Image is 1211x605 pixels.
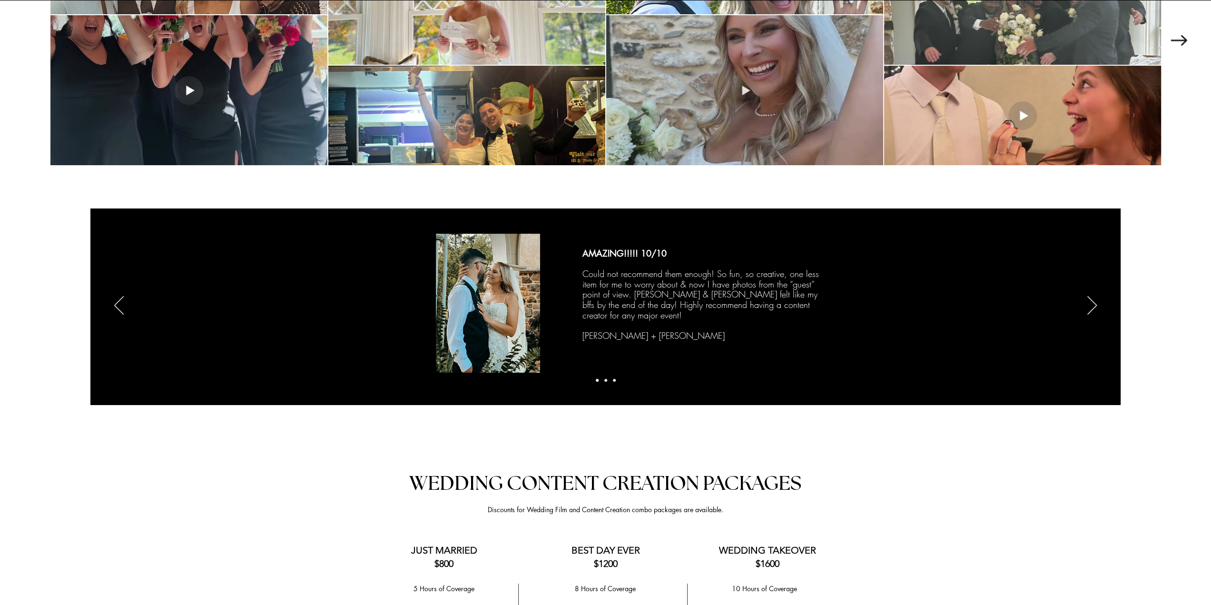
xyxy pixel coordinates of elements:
a: Slide 1 [596,379,599,382]
button: Previous [114,296,124,316]
span: WEDDING CONTENT CREATION PACKAGES [409,473,801,493]
span: [PERSON_NAME] + [PERSON_NAME] [582,330,725,341]
span: WEDDING TAKEOVER $1600 [719,544,816,569]
span: 8 Hours of Coverage [575,584,636,593]
span: BEST DAY EVER $1200 [571,544,640,569]
span: Could not recommend them enough! So fun, so creative, one less item for me to worry about & now I... [582,268,819,320]
button: Next Item [1171,35,1187,45]
div: Slideshow [90,208,1121,404]
span: $800 [434,557,453,569]
a: Copy of Copy of Slide 1 [613,379,616,382]
span: AMAZING!!!!! 10/10 [582,248,667,259]
a: Copy of Slide 1 [604,379,607,382]
span: JUST MARRIED [411,544,477,555]
span: 5 Hours of Coverage [414,584,474,593]
span: Discounts for Wedding Film and Content Creation combo packages are available. [488,505,723,514]
nav: Slides [593,379,619,382]
button: Next [1087,296,1097,316]
span: 10 Hours of Coverage [732,584,797,593]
